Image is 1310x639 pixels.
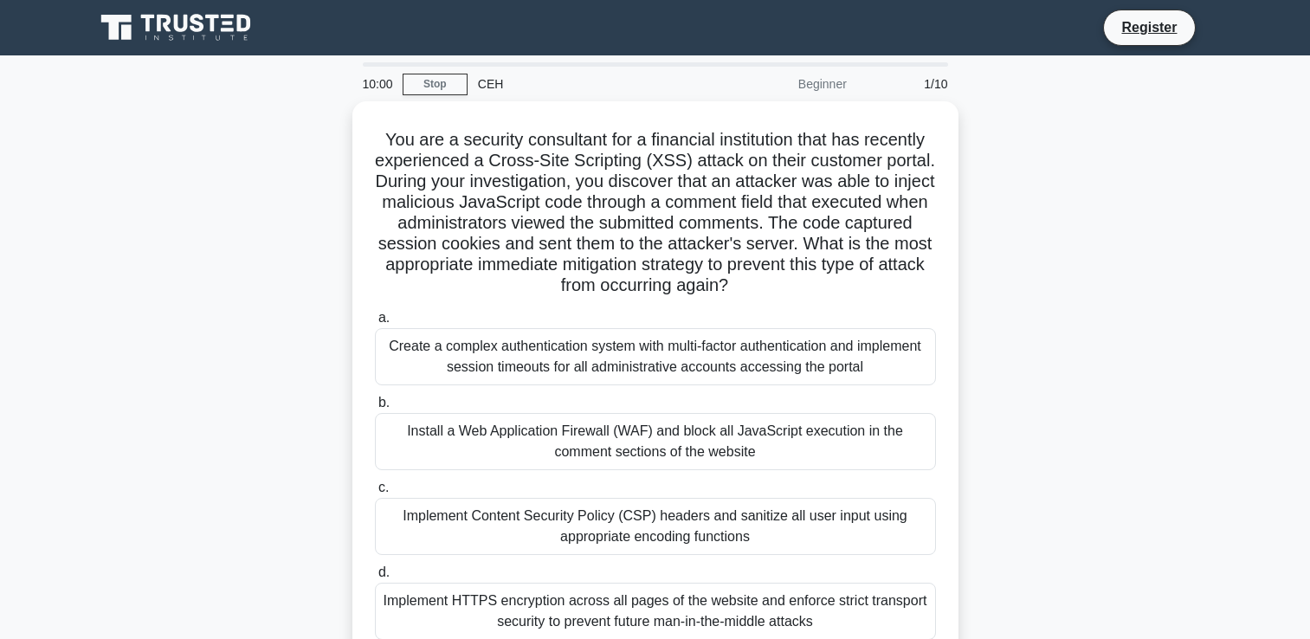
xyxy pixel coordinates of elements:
[403,74,468,95] a: Stop
[468,67,706,101] div: CEH
[378,480,389,494] span: c.
[375,413,936,470] div: Install a Web Application Firewall (WAF) and block all JavaScript execution in the comment sectio...
[352,67,403,101] div: 10:00
[375,498,936,555] div: Implement Content Security Policy (CSP) headers and sanitize all user input using appropriate enc...
[373,129,938,297] h5: You are a security consultant for a financial institution that has recently experienced a Cross-S...
[857,67,958,101] div: 1/10
[1111,16,1187,38] a: Register
[378,395,390,410] span: b.
[375,328,936,385] div: Create a complex authentication system with multi-factor authentication and implement session tim...
[378,310,390,325] span: a.
[378,565,390,579] span: d.
[706,67,857,101] div: Beginner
